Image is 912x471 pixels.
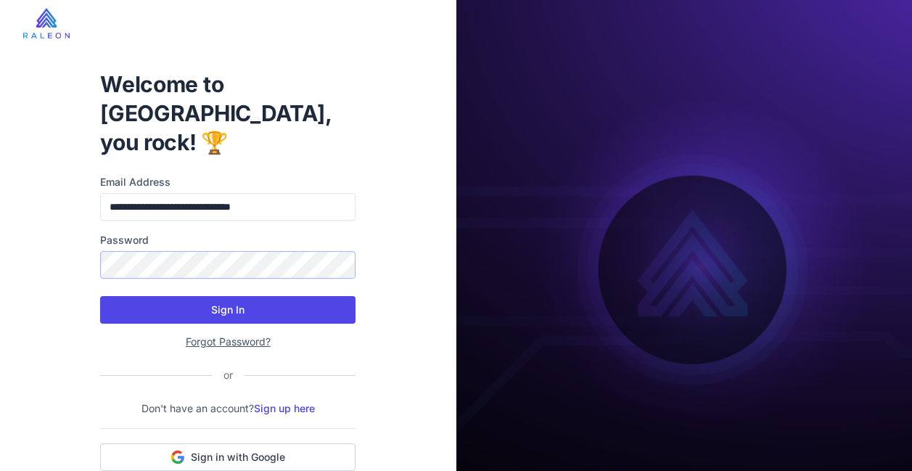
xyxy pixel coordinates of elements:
[100,443,356,471] button: Sign in with Google
[212,367,245,383] div: or
[100,296,356,324] button: Sign In
[191,450,285,464] span: Sign in with Google
[100,174,356,190] label: Email Address
[100,70,356,157] h1: Welcome to [GEOGRAPHIC_DATA], you rock! 🏆
[186,335,271,348] a: Forgot Password?
[100,401,356,417] p: Don't have an account?
[23,8,70,38] img: raleon-logo-whitebg.9aac0268.jpg
[254,402,315,414] a: Sign up here
[100,232,356,248] label: Password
